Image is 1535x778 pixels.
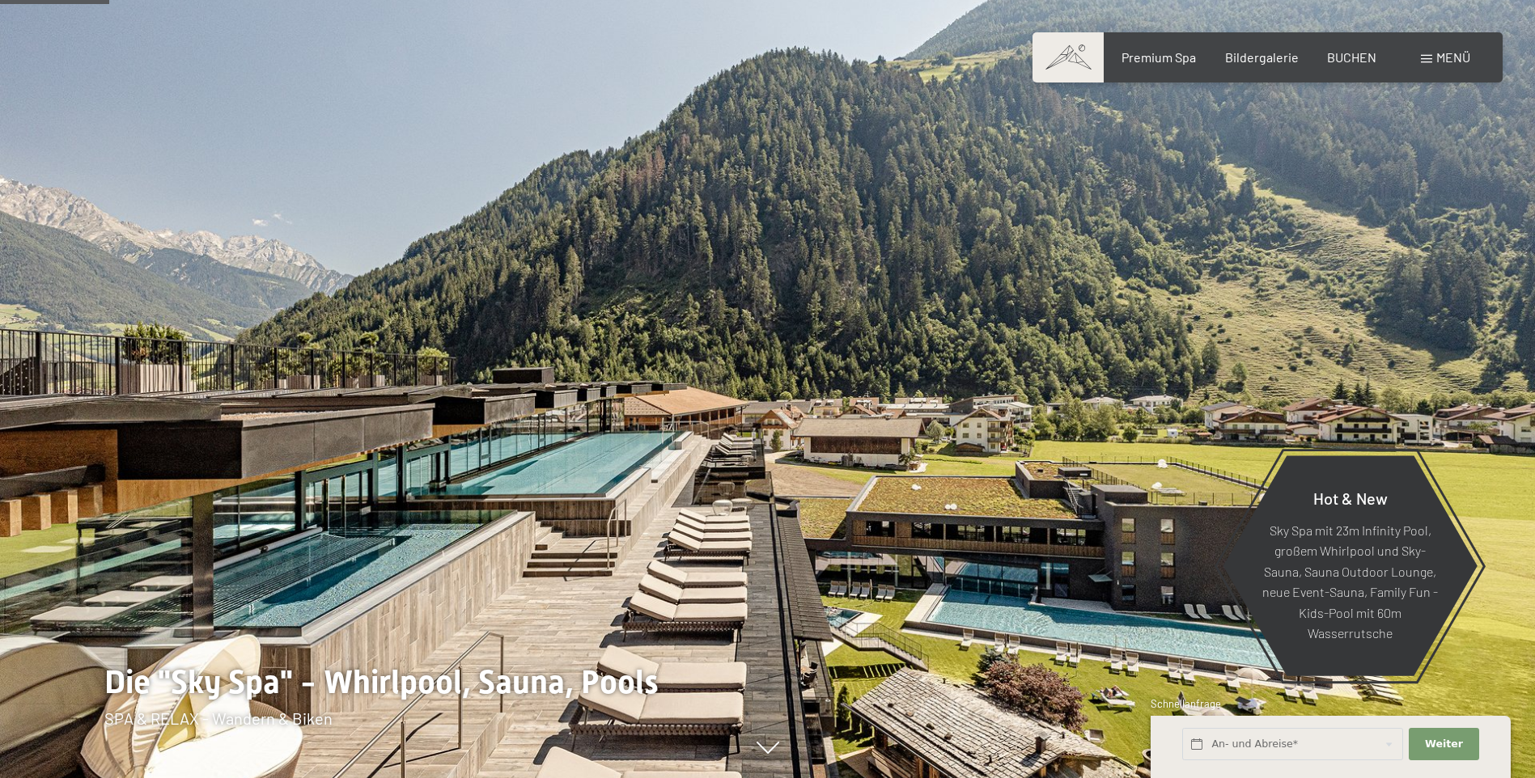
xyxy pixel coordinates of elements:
a: Premium Spa [1122,49,1196,65]
p: Sky Spa mit 23m Infinity Pool, großem Whirlpool und Sky-Sauna, Sauna Outdoor Lounge, neue Event-S... [1262,519,1438,644]
span: Schnellanfrage [1151,697,1221,710]
a: BUCHEN [1327,49,1376,65]
button: Weiter [1409,728,1478,761]
span: Menü [1436,49,1470,65]
span: Weiter [1425,737,1463,751]
span: Hot & New [1313,488,1388,507]
a: Hot & New Sky Spa mit 23m Infinity Pool, großem Whirlpool und Sky-Sauna, Sauna Outdoor Lounge, ne... [1222,455,1478,677]
a: Bildergalerie [1225,49,1299,65]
